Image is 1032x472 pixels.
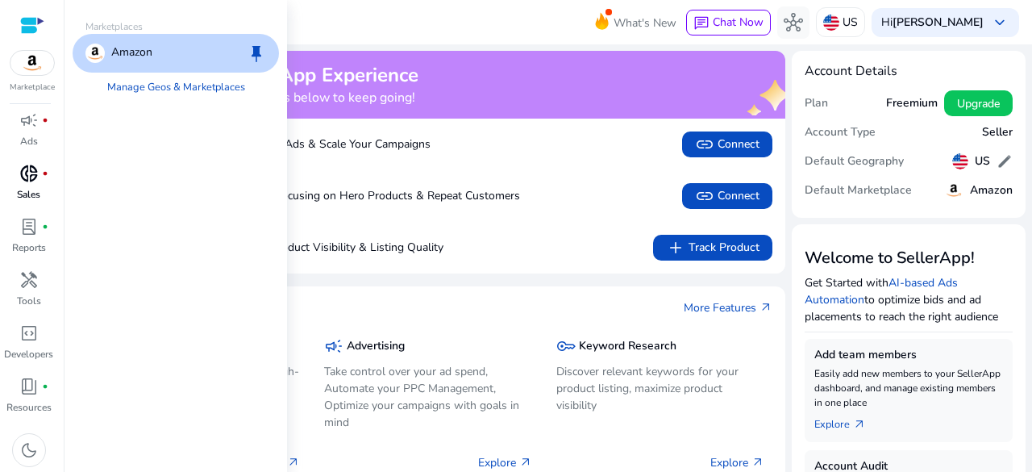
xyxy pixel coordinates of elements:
button: Upgrade [944,90,1013,116]
span: fiber_manual_record [42,383,48,390]
h5: Default Geography [805,155,904,169]
span: book_4 [19,377,39,396]
img: amazon.svg [944,181,963,200]
span: arrow_outward [287,456,300,469]
span: Connect [695,135,759,154]
span: campaign [324,336,343,356]
h5: Account Type [805,126,876,140]
p: Get Started with to optimize bids and ad placements to reach the right audience [805,274,1013,325]
span: fiber_manual_record [42,223,48,230]
span: What's New [614,9,676,37]
h5: Plan [805,97,828,111]
button: addTrack Product [653,235,772,261]
span: Chat Now [713,15,764,30]
span: handyman [19,270,39,290]
span: key [556,336,576,356]
h5: Amazon [970,184,1013,198]
img: amazon.svg [85,44,105,63]
span: Upgrade [957,95,1000,112]
h3: Welcome to SellerApp! [805,249,1013,268]
p: Tools [17,294,41,308]
h5: Default Marketplace [805,184,912,198]
span: arrow_outward [751,456,764,469]
button: linkConnect [682,132,772,157]
a: Explorearrow_outward [814,410,879,432]
span: fiber_manual_record [42,117,48,123]
h5: Add team members [814,349,1003,362]
p: Explore [710,454,764,471]
p: Reports [12,240,46,255]
span: keep [247,44,266,63]
a: AI-based Ads Automation [805,275,958,307]
b: [PERSON_NAME] [893,15,984,30]
span: add [666,238,685,257]
span: chat [693,15,709,31]
p: Hi [881,17,984,28]
p: Easily add new members to your SellerApp dashboard, and manage existing members in one place [814,366,1003,410]
p: Take control over your ad spend, Automate your PPC Management, Optimize your campaigns with goals... [324,363,532,431]
span: keyboard_arrow_down [990,13,1009,32]
span: edit [997,153,1013,169]
p: Sales [17,187,40,202]
p: Resources [6,400,52,415]
img: amazon.svg [10,51,54,75]
p: Explore [478,454,532,471]
h5: Keyword Research [579,340,676,353]
span: arrow_outward [853,418,866,431]
h5: Freemium [886,97,938,111]
p: Marketplace [10,81,55,94]
span: hub [784,13,803,32]
button: linkConnect [682,183,772,209]
p: Marketplaces [73,19,279,34]
span: lab_profile [19,217,39,236]
button: hub [777,6,809,39]
h5: Advertising [347,340,405,353]
img: us.svg [952,153,968,169]
h5: US [975,155,990,169]
h5: Seller [982,126,1013,140]
span: link [695,135,714,154]
span: arrow_outward [759,301,772,314]
button: chatChat Now [686,10,771,36]
p: Amazon [111,44,152,63]
a: Manage Geos & Marketplaces [94,73,258,102]
p: Ads [20,134,38,148]
span: arrow_outward [519,456,532,469]
span: link [695,186,714,206]
a: More Featuresarrow_outward [684,299,772,316]
span: fiber_manual_record [42,170,48,177]
span: Connect [695,186,759,206]
span: donut_small [19,164,39,183]
p: Boost Sales by Focusing on Hero Products & Repeat Customers [113,187,520,204]
img: us.svg [823,15,839,31]
span: code_blocks [19,324,39,343]
span: campaign [19,111,39,130]
p: US [843,8,858,36]
p: Discover relevant keywords for your product listing, maximize product visibility [556,363,764,414]
p: Developers [4,347,53,361]
h4: Account Details [805,64,1013,79]
span: Track Product [666,238,759,257]
span: dark_mode [19,441,39,460]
